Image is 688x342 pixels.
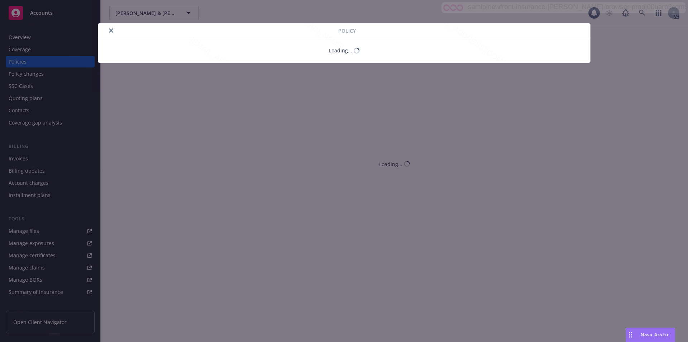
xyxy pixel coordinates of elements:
div: Loading... [329,47,352,54]
span: Policy [338,27,356,34]
div: Drag to move [626,328,635,342]
span: Nova Assist [641,332,669,338]
button: close [107,26,115,35]
button: Nova Assist [626,328,675,342]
